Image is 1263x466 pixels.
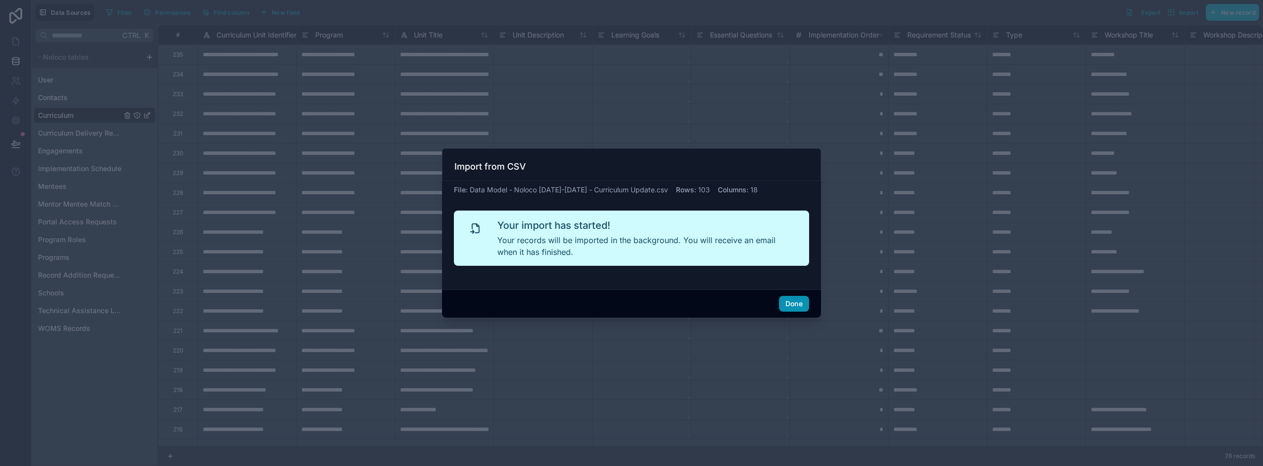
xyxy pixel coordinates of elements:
span: Columns : [718,185,748,194]
span: File : [454,185,468,194]
span: Data Model - Noloco [DATE]-[DATE] - Curriculum Update.csv [470,185,668,194]
span: 103 [698,185,710,194]
p: Your records will be imported in the background. You will receive an email when it has finished. [497,234,793,258]
span: Rows : [676,185,696,194]
h3: Import from CSV [454,161,526,173]
span: 18 [750,185,758,194]
button: Done [779,296,809,312]
h2: Your import has started! [497,218,793,232]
